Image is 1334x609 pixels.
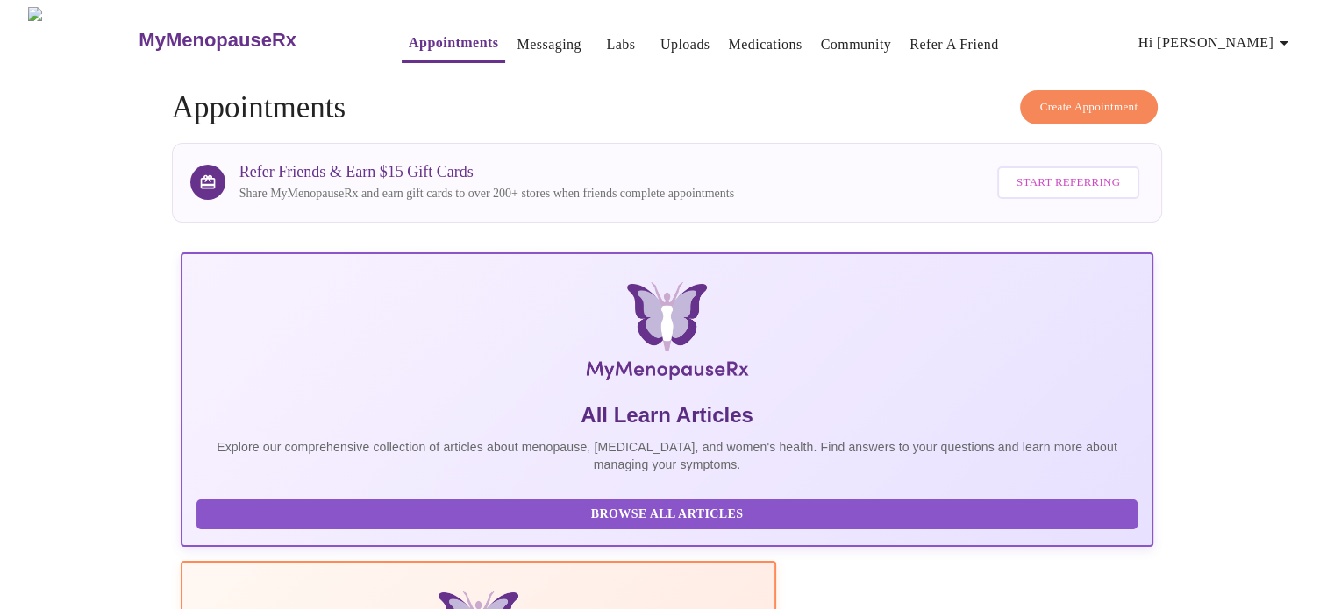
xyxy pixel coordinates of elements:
[606,32,635,57] a: Labs
[653,27,717,62] button: Uploads
[139,29,296,52] h3: MyMenopauseRx
[28,7,137,73] img: MyMenopauseRx Logo
[196,401,1138,429] h5: All Learn Articles
[239,163,734,181] h3: Refer Friends & Earn $15 Gift Cards
[910,32,999,57] a: Refer a Friend
[728,32,802,57] a: Medications
[239,185,734,202] p: Share MyMenopauseRx and earn gift cards to over 200+ stores when friends complete appointments
[993,158,1144,208] a: Start Referring
[402,25,505,63] button: Appointments
[1020,90,1159,124] button: Create Appointment
[196,499,1138,530] button: Browse All Articles
[1040,97,1138,117] span: Create Appointment
[342,282,991,387] img: MyMenopauseRx Logo
[593,27,649,62] button: Labs
[1017,173,1120,193] span: Start Referring
[517,32,581,57] a: Messaging
[660,32,710,57] a: Uploads
[196,506,1143,520] a: Browse All Articles
[814,27,899,62] button: Community
[510,27,588,62] button: Messaging
[172,90,1163,125] h4: Appointments
[997,166,1139,199] button: Start Referring
[196,438,1138,473] p: Explore our comprehensive collection of articles about menopause, [MEDICAL_DATA], and women's hea...
[902,27,1006,62] button: Refer a Friend
[1138,31,1295,55] span: Hi [PERSON_NAME]
[409,31,498,55] a: Appointments
[137,10,367,71] a: MyMenopauseRx
[1131,25,1302,60] button: Hi [PERSON_NAME]
[821,32,892,57] a: Community
[214,504,1121,526] span: Browse All Articles
[721,27,809,62] button: Medications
